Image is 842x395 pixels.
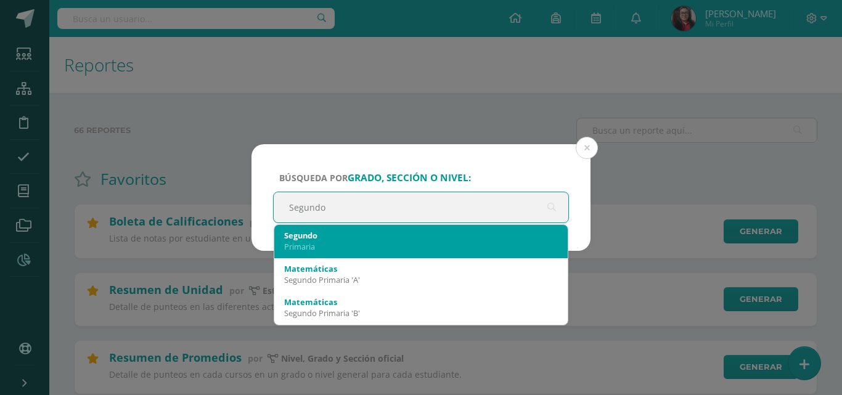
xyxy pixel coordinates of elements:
input: ej. Primero primaria, etc. [274,192,568,222]
div: Segundo Primaria 'B' [284,307,558,319]
div: Segundo [284,230,558,241]
strong: grado, sección o nivel: [348,171,471,184]
div: Primaria [284,241,558,252]
span: Búsqueda por [279,172,471,184]
button: Close (Esc) [576,137,598,159]
div: Matemáticas [284,263,558,274]
div: Matemáticas [284,296,558,307]
div: Segundo Primaria 'A' [284,274,558,285]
